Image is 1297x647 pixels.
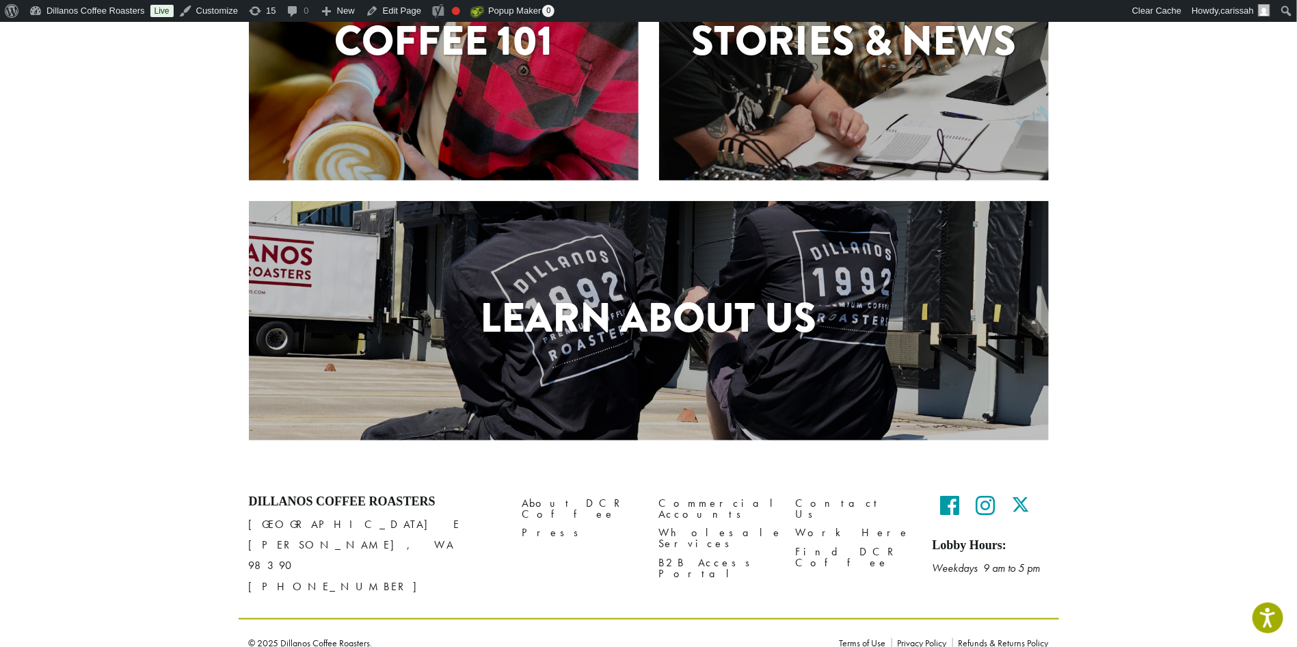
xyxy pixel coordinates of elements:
[249,494,502,510] h4: Dillanos Coffee Roasters
[452,7,460,15] div: Focus keyphrase not set
[249,514,502,596] p: [GEOGRAPHIC_DATA] E [PERSON_NAME], WA 98390 [PHONE_NUMBER]
[522,494,639,524] a: About DCR Coffee
[249,10,639,72] h1: Coffee 101
[249,201,1049,440] a: Learn About Us
[522,524,639,542] a: Press
[933,561,1041,575] em: Weekdays 9 am to 5 pm
[249,287,1049,349] h1: Learn About Us
[1221,5,1254,16] span: carissah
[659,494,775,524] a: Commercial Accounts
[796,542,912,572] a: Find DCR Coffee
[933,538,1049,553] h5: Lobby Hours:
[796,524,912,542] a: Work Here
[659,524,775,553] a: Wholesale Services
[659,10,1049,72] h1: Stories & News
[659,553,775,583] a: B2B Access Portal
[796,494,912,524] a: Contact Us
[150,5,174,17] a: Live
[542,5,554,17] span: 0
